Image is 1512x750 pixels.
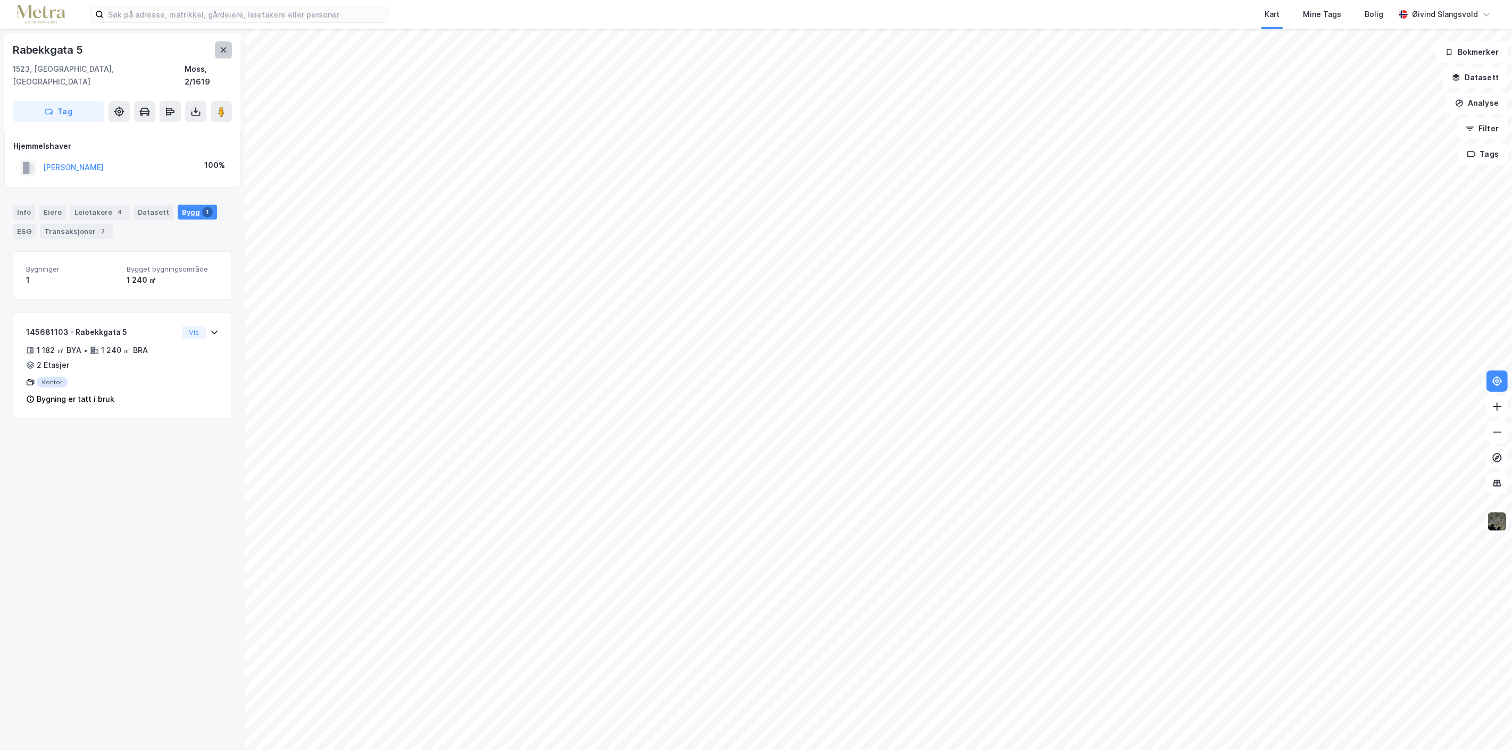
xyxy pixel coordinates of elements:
div: Øivind Slangsvold [1412,8,1478,21]
div: 4 [114,207,125,217]
div: 2 [98,226,109,237]
div: Mine Tags [1303,8,1341,21]
div: Kontrollprogram for chat [1459,699,1512,750]
div: 2 Etasjer [37,359,69,372]
div: Transaksjoner [40,224,113,239]
div: Bolig [1365,8,1383,21]
iframe: Chat Widget [1459,699,1512,750]
div: 100% [204,159,225,172]
span: Bygninger [26,265,118,274]
input: Søk på adresse, matrikkel, gårdeiere, leietakere eller personer [104,6,388,22]
span: Bygget bygningsområde [127,265,219,274]
button: Analyse [1446,92,1508,114]
div: Bygning er tatt i bruk [37,393,114,406]
div: 1 240 ㎡ [127,274,219,286]
div: 1 182 ㎡ BYA [37,344,81,357]
button: Filter [1457,118,1508,139]
div: Bygg [178,205,217,220]
button: Datasett [1443,67,1508,88]
div: Info [13,205,35,220]
div: Hjemmelshaver [13,140,231,153]
div: Datasett [134,205,173,220]
button: Tag [13,101,104,122]
div: 1 [26,274,118,286]
div: Moss, 2/1619 [185,63,232,88]
button: Bokmerker [1436,41,1508,63]
div: Kart [1265,8,1280,21]
div: ESG [13,224,36,239]
img: 9k= [1487,511,1507,532]
div: 145681103 - Rabekkgata 5 [26,326,178,339]
button: Vis [182,326,206,339]
div: Leietakere [70,205,129,220]
div: Rabekkgata 5 [13,41,85,58]
button: Tags [1458,144,1508,165]
img: metra-logo.256734c3b2bbffee19d4.png [17,5,65,24]
div: 1 [202,207,213,217]
div: 1523, [GEOGRAPHIC_DATA], [GEOGRAPHIC_DATA] [13,63,185,88]
div: • [84,346,88,355]
div: Eiere [39,205,66,220]
div: 1 240 ㎡ BRA [101,344,148,357]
